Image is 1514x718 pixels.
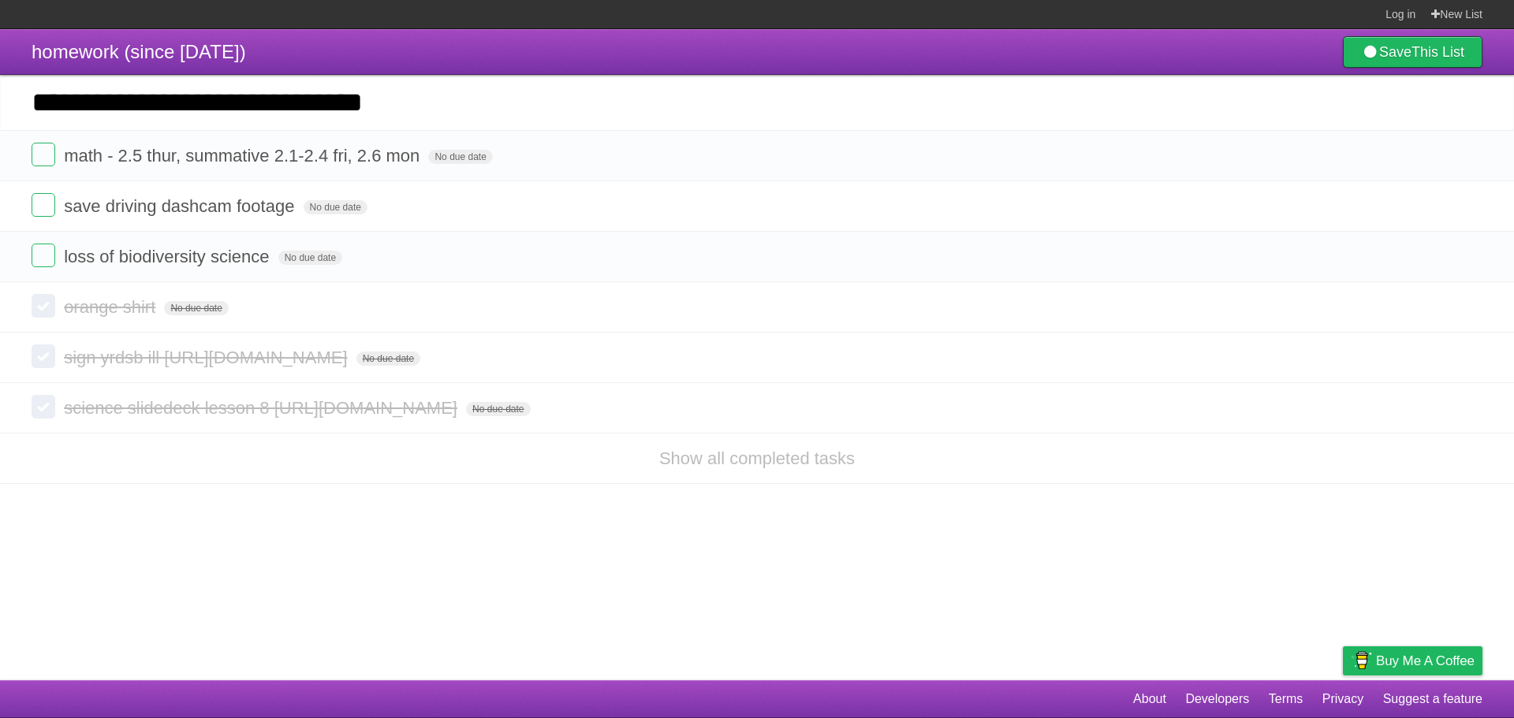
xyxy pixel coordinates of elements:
label: Done [32,143,55,166]
img: Buy me a coffee [1351,647,1372,674]
span: loss of biodiversity science [64,247,273,266]
span: No due date [356,352,420,366]
span: sign yrdsb ill [URL][DOMAIN_NAME] [64,348,351,367]
a: Developers [1185,684,1249,714]
label: Done [32,244,55,267]
a: Show all completed tasks [659,448,855,468]
a: SaveThis List [1343,36,1482,68]
span: homework (since [DATE]) [32,41,246,62]
a: About [1133,684,1166,714]
span: No due date [278,251,342,265]
span: math - 2.5 thur, summative 2.1-2.4 fri, 2.6 mon [64,146,423,166]
label: Done [32,395,55,419]
span: No due date [164,301,228,315]
a: Terms [1269,684,1303,714]
a: Buy me a coffee [1343,646,1482,675]
span: orange shirt [64,297,159,317]
b: This List [1411,44,1464,60]
span: science slidedeck lesson 8 [URL][DOMAIN_NAME] [64,398,461,418]
span: No due date [304,200,367,214]
span: save driving dashcam footage [64,196,298,216]
a: Suggest a feature [1383,684,1482,714]
span: No due date [428,150,492,164]
label: Done [32,344,55,368]
span: Buy me a coffee [1376,647,1475,675]
a: Privacy [1322,684,1363,714]
label: Done [32,294,55,318]
label: Done [32,193,55,217]
span: No due date [466,402,530,416]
